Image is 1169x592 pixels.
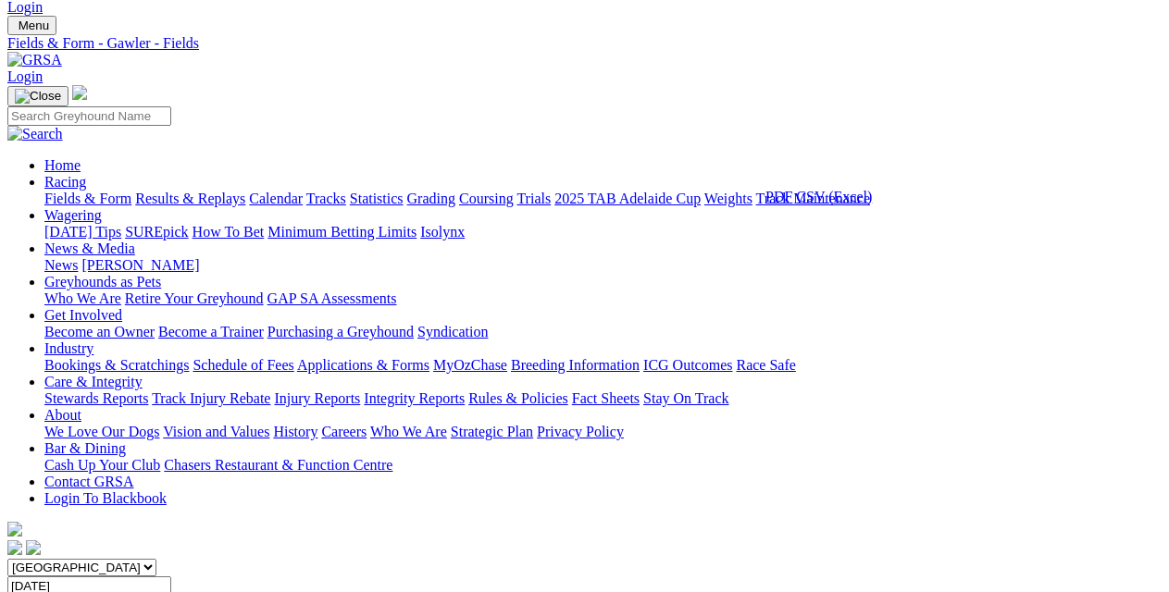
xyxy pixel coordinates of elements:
[554,191,701,206] a: 2025 TAB Adelaide Cup
[44,374,143,389] a: Care & Integrity
[7,52,62,68] img: GRSA
[44,290,1162,307] div: Greyhounds as Pets
[44,257,78,273] a: News
[44,174,86,190] a: Racing
[44,357,189,373] a: Bookings & Scratchings
[19,18,49,32] span: Menu
[511,357,640,373] a: Breeding Information
[44,490,167,506] a: Login To Blackbook
[44,407,81,423] a: About
[44,390,1162,407] div: Care & Integrity
[643,357,732,373] a: ICG Outcomes
[7,106,171,126] input: Search
[267,324,414,339] a: Purchasing a Greyhound
[756,191,870,206] a: Track Maintenance
[433,357,507,373] a: MyOzChase
[44,224,1162,240] div: Wagering
[44,340,93,356] a: Industry
[736,357,795,373] a: Race Safe
[44,191,131,206] a: Fields & Form
[7,540,22,555] img: facebook.svg
[44,324,155,339] a: Become an Owner
[15,89,61,104] img: Close
[420,224,465,240] a: Isolynx
[7,86,68,106] button: Toggle navigation
[26,540,41,555] img: twitter.svg
[364,390,465,406] a: Integrity Reports
[7,522,22,536] img: logo-grsa-white.png
[81,257,199,273] a: [PERSON_NAME]
[193,357,293,373] a: Schedule of Fees
[44,207,102,223] a: Wagering
[765,189,792,204] a: PDF
[44,424,159,439] a: We Love Our Dogs
[44,390,148,406] a: Stewards Reports
[44,257,1162,274] div: News & Media
[765,189,872,205] div: Download
[44,307,122,323] a: Get Involved
[417,324,488,339] a: Syndication
[407,191,455,206] a: Grading
[135,191,245,206] a: Results & Replays
[44,224,121,240] a: [DATE] Tips
[44,474,133,489] a: Contact GRSA
[572,390,640,406] a: Fact Sheets
[267,290,397,306] a: GAP SA Assessments
[370,424,447,439] a: Who We Are
[516,191,551,206] a: Trials
[451,424,533,439] a: Strategic Plan
[350,191,404,206] a: Statistics
[306,191,346,206] a: Tracks
[72,85,87,100] img: logo-grsa-white.png
[321,424,367,439] a: Careers
[44,457,160,473] a: Cash Up Your Club
[44,240,135,256] a: News & Media
[163,424,269,439] a: Vision and Values
[249,191,303,206] a: Calendar
[796,189,872,204] a: CSV (Excel)
[44,440,126,456] a: Bar & Dining
[267,224,417,240] a: Minimum Betting Limits
[44,424,1162,440] div: About
[704,191,752,206] a: Weights
[468,390,568,406] a: Rules & Policies
[152,390,270,406] a: Track Injury Rebate
[44,457,1162,474] div: Bar & Dining
[193,224,265,240] a: How To Bet
[459,191,514,206] a: Coursing
[44,274,161,290] a: Greyhounds as Pets
[7,35,1162,52] a: Fields & Form - Gawler - Fields
[297,357,429,373] a: Applications & Forms
[7,68,43,84] a: Login
[274,390,360,406] a: Injury Reports
[537,424,624,439] a: Privacy Policy
[7,126,63,142] img: Search
[158,324,264,339] a: Become a Trainer
[44,290,121,306] a: Who We Are
[125,290,264,306] a: Retire Your Greyhound
[44,357,1162,374] div: Industry
[643,390,728,406] a: Stay On Track
[44,157,81,173] a: Home
[164,457,392,473] a: Chasers Restaurant & Function Centre
[125,224,188,240] a: SUREpick
[7,16,56,35] button: Toggle navigation
[44,324,1162,340] div: Get Involved
[44,191,1162,207] div: Racing
[273,424,317,439] a: History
